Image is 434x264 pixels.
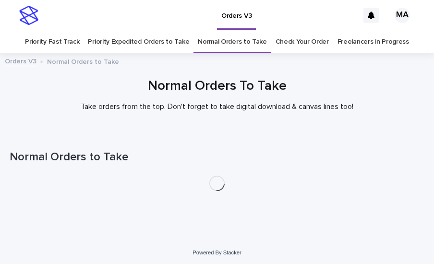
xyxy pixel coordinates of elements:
a: Normal Orders to Take [198,31,267,53]
a: Freelancers in Progress [338,31,409,53]
p: Take orders from the top. Don't forget to take digital download & canvas lines too! [25,102,409,111]
a: Priority Expedited Orders to Take [88,31,189,53]
a: Orders V3 [5,55,36,66]
h1: Normal Orders to Take [10,150,424,164]
img: stacker-logo-s-only.png [19,6,38,25]
a: Check Your Order [276,31,329,53]
a: Powered By Stacker [193,250,241,255]
a: Priority Fast Track [25,31,79,53]
h1: Normal Orders To Take [10,78,424,95]
div: MA [395,8,410,23]
p: Normal Orders to Take [47,56,119,66]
